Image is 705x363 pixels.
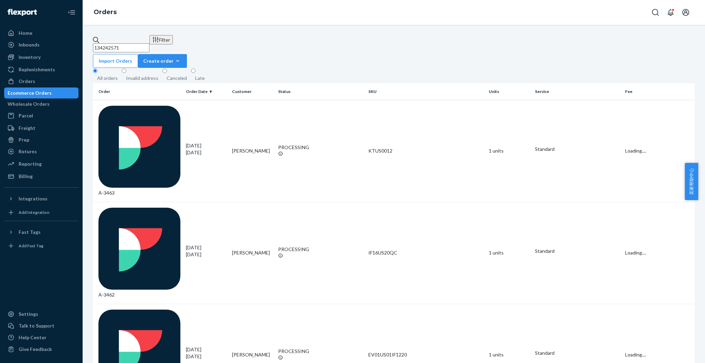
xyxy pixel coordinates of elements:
[486,83,532,100] th: Units
[486,100,532,202] td: 1 units
[535,146,620,153] p: Standard
[4,52,78,63] a: Inventory
[685,163,698,200] button: 卖家帮助中心
[535,350,620,356] p: Standard
[94,8,117,16] a: Orders
[486,202,532,304] td: 1 units
[126,75,158,82] div: Invalid address
[622,202,695,304] td: Loading....
[4,309,78,320] a: Settings
[664,6,677,19] button: Open notifications
[19,112,33,119] div: Parcel
[183,83,229,100] th: Order Date
[368,351,483,358] div: EV01US01IF1220
[152,36,170,43] div: Filter
[4,110,78,121] a: Parcel
[186,142,227,156] div: [DATE]
[4,87,78,98] a: Ecommerce Orders
[532,83,622,100] th: Service
[622,83,695,100] th: Fee
[4,320,78,331] a: Talk to Support
[278,348,363,355] div: PROCESSING
[4,64,78,75] a: Replenishments
[19,66,55,73] div: Replenishments
[88,2,122,22] ol: breadcrumbs
[149,35,173,44] button: Filter
[4,240,78,251] a: Add Fast Tag
[4,123,78,134] a: Freight
[65,6,78,19] button: Close Navigation
[97,75,118,82] div: All orders
[8,90,52,96] div: Ecommerce Orders
[4,193,78,204] button: Integrations
[278,144,363,151] div: PROCESSING
[4,207,78,218] a: Add Integration
[278,246,363,253] div: PROCESSING
[167,75,187,82] div: Canceled
[98,106,180,196] div: A-3463
[19,334,46,341] div: Help Center
[19,125,35,132] div: Freight
[19,322,54,329] div: Talk to Support
[4,158,78,169] a: Reporting
[368,147,483,154] div: KTUS0012
[535,248,620,255] p: Standard
[4,227,78,238] button: Fast Tags
[186,149,227,156] p: [DATE]
[622,100,695,202] td: Loading....
[186,346,227,360] div: [DATE]
[4,171,78,182] a: Billing
[4,98,78,110] a: Wholesale Orders
[229,100,275,202] td: [PERSON_NAME]
[368,249,483,256] div: IF16US20QC
[19,229,41,236] div: Fast Tags
[4,344,78,355] button: Give Feedback
[679,6,693,19] button: Open account menu
[19,243,43,249] div: Add Fast Tag
[162,69,167,73] input: Canceled
[4,134,78,145] a: Prep
[143,58,182,64] div: Create order
[232,89,273,94] div: Customer
[19,30,32,37] div: Home
[19,78,35,85] div: Orders
[229,202,275,304] td: [PERSON_NAME]
[19,54,41,61] div: Inventory
[8,101,50,107] div: Wholesale Orders
[19,148,37,155] div: Returns
[4,39,78,50] a: Inbounds
[138,54,187,68] button: Create order
[93,69,97,73] input: All orders
[8,9,37,16] img: Flexport logo
[19,346,52,353] div: Give Feedback
[186,353,227,360] p: [DATE]
[4,332,78,343] a: Help Center
[19,136,29,143] div: Prep
[186,244,227,258] div: [DATE]
[98,208,180,298] div: A-3462
[191,69,196,73] input: Late
[366,83,486,100] th: SKU
[19,160,42,167] div: Reporting
[19,195,48,202] div: Integrations
[122,69,126,73] input: Invalid address
[93,43,149,52] input: Search orders
[275,83,366,100] th: Status
[93,83,183,100] th: Order
[4,76,78,87] a: Orders
[93,54,138,68] button: Import Orders
[4,146,78,157] a: Returns
[19,209,49,215] div: Add Integration
[4,28,78,39] a: Home
[195,75,205,82] div: Late
[186,251,227,258] p: [DATE]
[649,6,662,19] button: Open Search Box
[19,311,38,318] div: Settings
[19,41,40,48] div: Inbounds
[19,173,33,180] div: Billing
